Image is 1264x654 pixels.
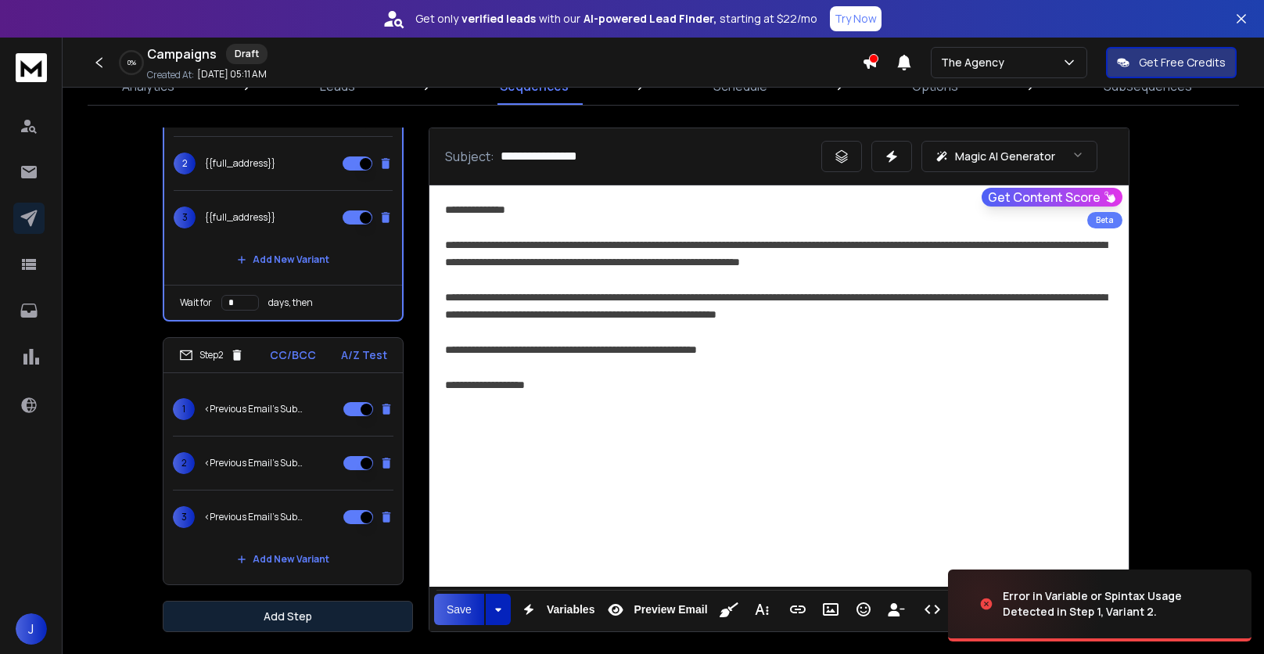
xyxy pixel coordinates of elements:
[584,11,716,27] strong: AI-powered Lead Finder,
[173,506,195,528] span: 3
[16,613,47,645] button: J
[835,11,877,27] p: Try Now
[341,347,387,363] p: A/Z Test
[461,11,536,27] strong: verified leads
[173,452,195,474] span: 2
[224,244,342,275] button: Add New Variant
[204,511,304,523] p: <Previous Email's Subject>
[147,69,194,81] p: Created At:
[205,157,275,170] p: {{full_address}}
[544,603,598,616] span: Variables
[163,601,413,632] button: Add Step
[955,149,1055,164] p: Magic AI Generator
[173,398,195,420] span: 1
[226,44,268,64] div: Draft
[180,296,212,309] p: Wait for
[445,147,494,166] p: Subject:
[630,603,710,616] span: Preview Email
[514,594,598,625] button: Variables
[174,153,196,174] span: 2
[174,207,196,228] span: 3
[948,562,1104,646] img: image
[783,594,813,625] button: Insert Link (Ctrl+K)
[1087,212,1122,228] div: Beta
[163,337,404,585] li: Step2CC/BCCA/Z Test1<Previous Email's Subject>2<Previous Email's Subject>3<Previous Email's Subje...
[434,594,484,625] button: Save
[147,45,217,63] h1: Campaigns
[204,403,304,415] p: <Previous Email's Subject>
[747,594,777,625] button: More Text
[415,11,817,27] p: Get only with our starting at $22/mo
[830,6,882,31] button: Try Now
[1003,588,1233,620] div: Error in Variable or Spintax Usage Detected in Step 1, Variant 2.
[224,544,342,575] button: Add New Variant
[1106,47,1237,78] button: Get Free Credits
[16,53,47,82] img: logo
[197,68,267,81] p: [DATE] 05:11 AM
[921,141,1097,172] button: Magic AI Generator
[601,594,710,625] button: Preview Email
[982,188,1122,207] button: Get Content Score
[849,594,878,625] button: Emoticons
[816,594,846,625] button: Insert Image (Ctrl+P)
[714,594,744,625] button: Clean HTML
[204,457,304,469] p: <Previous Email's Subject>
[882,594,911,625] button: Insert Unsubscribe Link
[270,347,316,363] p: CC/BCC
[917,594,947,625] button: Code View
[268,296,313,309] p: days, then
[941,55,1011,70] p: The Agency
[127,58,136,67] p: 0 %
[179,348,244,362] div: Step 2
[163,37,404,322] li: Step1CC/BCCA/Z Test1{{Address}}2{{full_address}}3{{full_address}}Add New VariantWait fordays, then
[1139,55,1226,70] p: Get Free Credits
[205,211,275,224] p: {{full_address}}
